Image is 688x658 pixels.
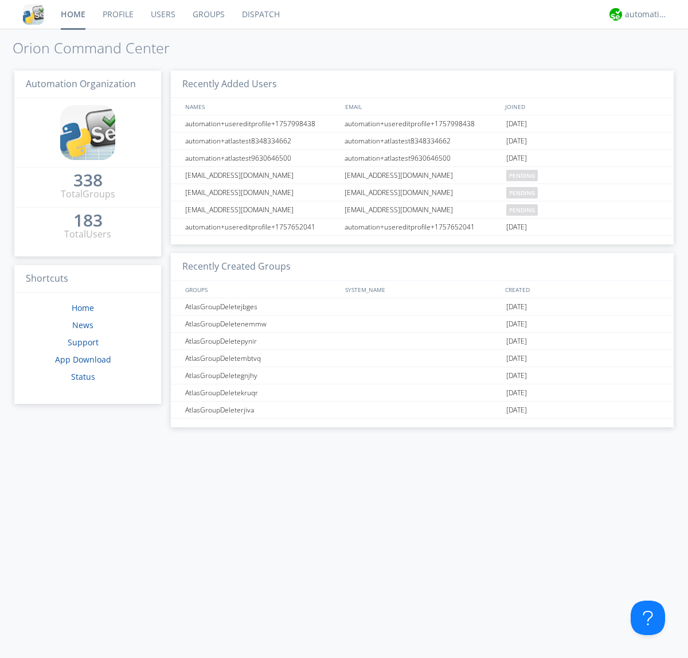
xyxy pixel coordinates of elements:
[23,4,44,25] img: cddb5a64eb264b2086981ab96f4c1ba7
[182,316,341,332] div: AtlasGroupDeletenemmw
[182,150,341,166] div: automation+atlastest9630646500
[182,184,341,201] div: [EMAIL_ADDRESS][DOMAIN_NAME]
[182,167,341,184] div: [EMAIL_ADDRESS][DOMAIN_NAME]
[14,265,161,293] h3: Shortcuts
[64,228,111,241] div: Total Users
[171,384,674,402] a: AtlasGroupDeletekruqr[DATE]
[182,281,339,298] div: GROUPS
[342,219,503,235] div: automation+usereditprofile+1757652041
[631,601,665,635] iframe: Toggle Customer Support
[171,201,674,219] a: [EMAIL_ADDRESS][DOMAIN_NAME][EMAIL_ADDRESS][DOMAIN_NAME]pending
[506,384,527,402] span: [DATE]
[73,174,103,188] a: 338
[342,150,503,166] div: automation+atlastest9630646500
[182,133,341,149] div: automation+atlastest8348334662
[182,219,341,235] div: automation+usereditprofile+1757652041
[72,320,93,330] a: News
[73,215,103,226] div: 183
[342,184,503,201] div: [EMAIL_ADDRESS][DOMAIN_NAME]
[506,316,527,333] span: [DATE]
[26,77,136,90] span: Automation Organization
[171,133,674,150] a: automation+atlastest8348334662automation+atlastest8348334662[DATE]
[171,350,674,367] a: AtlasGroupDeletembtvq[DATE]
[171,402,674,419] a: AtlasGroupDeleterjiva[DATE]
[72,302,94,313] a: Home
[506,115,527,133] span: [DATE]
[171,219,674,236] a: automation+usereditprofile+1757652041automation+usereditprofile+1757652041[DATE]
[342,281,502,298] div: SYSTEM_NAME
[171,71,674,99] h3: Recently Added Users
[171,253,674,281] h3: Recently Created Groups
[342,115,503,132] div: automation+usereditprofile+1757998438
[182,350,341,367] div: AtlasGroupDeletembtvq
[506,333,527,350] span: [DATE]
[625,9,668,20] div: automation+atlas
[182,333,341,349] div: AtlasGroupDeletepynir
[182,367,341,384] div: AtlasGroupDeletegnjhy
[506,219,527,236] span: [DATE]
[506,187,538,198] span: pending
[342,133,503,149] div: automation+atlastest8348334662
[61,188,115,201] div: Total Groups
[73,174,103,186] div: 338
[171,184,674,201] a: [EMAIL_ADDRESS][DOMAIN_NAME][EMAIL_ADDRESS][DOMAIN_NAME]pending
[68,337,99,348] a: Support
[506,402,527,419] span: [DATE]
[182,384,341,401] div: AtlasGroupDeletekruqr
[182,98,339,115] div: NAMES
[182,402,341,418] div: AtlasGroupDeleterjiva
[171,150,674,167] a: automation+atlastest9630646500automation+atlastest9630646500[DATE]
[71,371,95,382] a: Status
[60,105,115,160] img: cddb5a64eb264b2086981ab96f4c1ba7
[506,170,538,181] span: pending
[182,298,341,315] div: AtlasGroupDeletejbges
[342,201,503,218] div: [EMAIL_ADDRESS][DOMAIN_NAME]
[506,298,527,316] span: [DATE]
[55,354,111,365] a: App Download
[502,98,663,115] div: JOINED
[506,150,527,167] span: [DATE]
[182,201,341,218] div: [EMAIL_ADDRESS][DOMAIN_NAME]
[171,367,674,384] a: AtlasGroupDeletegnjhy[DATE]
[73,215,103,228] a: 183
[171,316,674,333] a: AtlasGroupDeletenemmw[DATE]
[171,298,674,316] a: AtlasGroupDeletejbges[DATE]
[342,98,502,115] div: EMAIL
[342,167,503,184] div: [EMAIL_ADDRESS][DOMAIN_NAME]
[171,115,674,133] a: automation+usereditprofile+1757998438automation+usereditprofile+1757998438[DATE]
[506,367,527,384] span: [DATE]
[171,167,674,184] a: [EMAIL_ADDRESS][DOMAIN_NAME][EMAIL_ADDRESS][DOMAIN_NAME]pending
[506,133,527,150] span: [DATE]
[609,8,622,21] img: d2d01cd9b4174d08988066c6d424eccd
[502,281,663,298] div: CREATED
[506,350,527,367] span: [DATE]
[182,115,341,132] div: automation+usereditprofile+1757998438
[506,204,538,216] span: pending
[171,333,674,350] a: AtlasGroupDeletepynir[DATE]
